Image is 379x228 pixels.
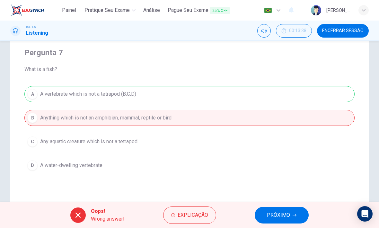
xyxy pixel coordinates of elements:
[276,24,312,38] button: 00:13:38
[91,215,125,223] span: Wrong answer!
[141,4,163,16] button: Análise
[84,6,130,14] span: Pratique seu exame
[255,207,309,224] button: PRÓXIMO
[163,206,216,224] button: Explicação
[91,207,125,215] span: Oops!
[168,6,230,14] span: Pague Seu Exame
[82,4,138,16] button: Pratique seu exame
[143,6,160,14] span: Análise
[311,5,321,15] img: Profile picture
[257,24,271,38] div: Silenciar
[289,28,306,33] span: 00:13:38
[264,8,272,13] img: pt
[326,6,351,14] div: [PERSON_NAME]
[26,25,36,29] span: TOEFL®
[59,4,79,16] button: Painel
[276,24,312,38] div: Esconder
[267,211,290,220] span: PRÓXIMO
[210,7,230,14] span: 25% OFF
[24,48,355,58] h4: Pergunta 7
[10,4,44,17] img: EduSynch logo
[26,29,48,37] h1: Listening
[10,4,59,17] a: EduSynch logo
[24,66,355,73] span: What is a fish?
[357,206,373,222] div: Open Intercom Messenger
[322,28,364,33] span: Encerrar Sessão
[165,4,233,16] button: Pague Seu Exame25% OFF
[62,6,76,14] span: Painel
[317,24,369,38] button: Encerrar Sessão
[178,211,208,220] span: Explicação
